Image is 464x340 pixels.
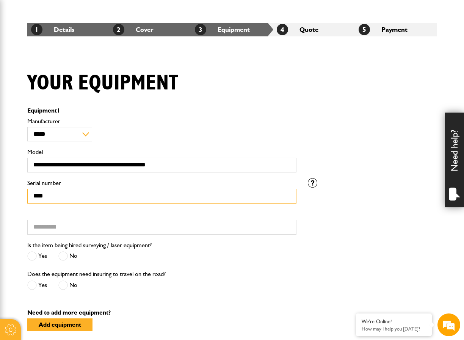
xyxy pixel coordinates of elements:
p: Need to add more equipment? [27,310,437,316]
li: Quote [273,23,355,36]
a: 1Details [31,25,74,33]
p: Equipment [27,108,296,114]
label: Is the item being hired surveying / laser equipment? [27,242,152,248]
textarea: Type your message and hit 'Enter' [10,137,138,227]
h1: Your equipment [27,71,178,96]
a: 2Cover [113,25,154,33]
div: Need help? [445,113,464,207]
label: Serial number [27,180,296,186]
div: Chat with us now [39,42,127,52]
p: How may I help you today? [362,326,426,332]
div: Minimize live chat window [124,4,143,22]
label: No [58,280,77,290]
label: Yes [27,251,47,261]
button: Add equipment [27,318,92,331]
span: 4 [277,24,288,35]
div: We're Online! [362,318,426,325]
li: Payment [355,23,437,36]
label: No [58,251,77,261]
input: Enter your phone number [10,115,138,132]
label: Manufacturer [27,118,296,124]
span: 1 [57,107,60,114]
input: Enter your last name [10,70,138,87]
label: Does the equipment need insuring to travel on the road? [27,271,166,277]
li: Equipment [191,23,273,36]
label: Yes [27,280,47,290]
em: Start Chat [103,233,138,244]
span: 1 [31,24,42,35]
label: Model [27,149,296,155]
span: 2 [113,24,124,35]
img: d_20077148190_company_1631870298795_20077148190 [13,42,32,53]
span: 5 [359,24,370,35]
input: Enter your email address [10,92,138,109]
span: 3 [195,24,206,35]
